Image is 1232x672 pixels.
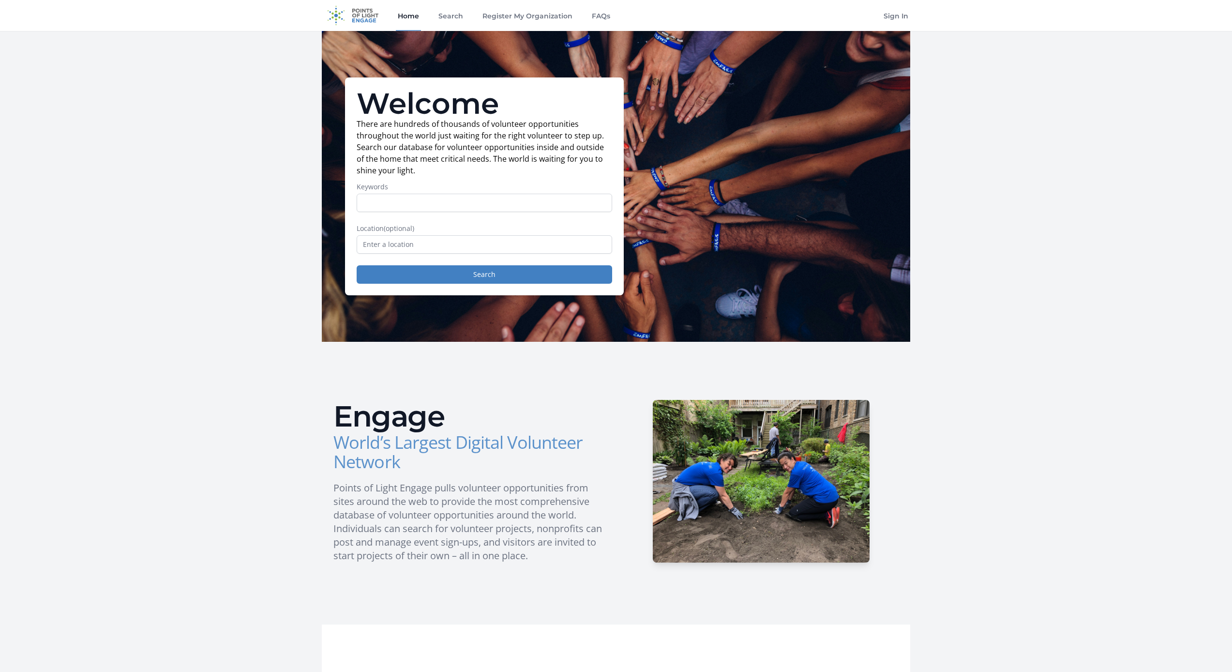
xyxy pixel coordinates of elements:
input: Enter a location [357,235,612,254]
p: Points of Light Engage pulls volunteer opportunities from sites around the web to provide the mos... [333,481,608,563]
span: (optional) [384,224,414,233]
img: HCSC-H_1.JPG [653,400,870,563]
label: Location [357,224,612,233]
h1: Welcome [357,89,612,118]
h3: World’s Largest Digital Volunteer Network [333,433,608,472]
label: Keywords [357,182,612,192]
button: Search [357,265,612,284]
h2: Engage [333,402,608,431]
p: There are hundreds of thousands of volunteer opportunities throughout the world just waiting for ... [357,118,612,176]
